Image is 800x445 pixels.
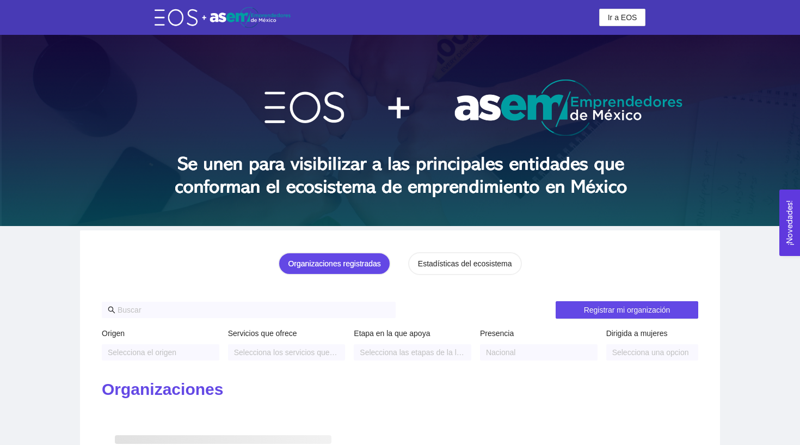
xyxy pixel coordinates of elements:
[606,327,668,339] label: Dirigida a mujeres
[599,9,646,26] button: Ir a EOS
[102,327,125,339] label: Origen
[155,7,291,27] img: eos-asem-logo.38b026ae.png
[584,304,670,316] span: Registrar mi organización
[480,327,514,339] label: Presencia
[556,301,698,319] button: Registrar mi organización
[418,258,512,270] div: Estadísticas del ecosistema
[228,327,297,339] label: Servicios que ofrece
[288,258,380,270] div: Organizaciones registradas
[779,190,800,256] button: Open Feedback Widget
[354,327,430,339] label: Etapa en la que apoya
[608,11,637,23] span: Ir a EOS
[102,379,698,401] h2: Organizaciones
[118,304,390,316] input: Buscar
[108,306,115,314] span: search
